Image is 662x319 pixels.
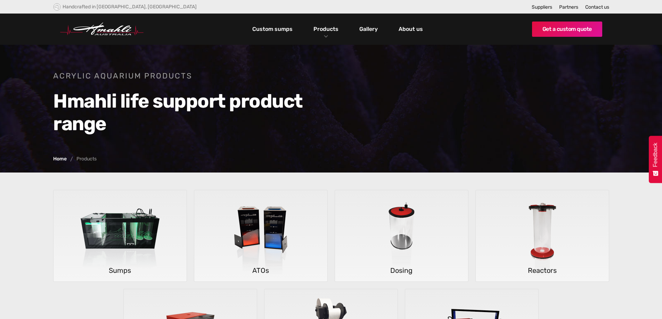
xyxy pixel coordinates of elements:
[60,23,144,36] a: home
[397,23,425,35] a: About us
[559,4,578,10] a: Partners
[335,265,468,276] h5: Dosing
[76,157,97,161] div: Products
[308,14,344,45] div: Products
[358,23,379,35] a: Gallery
[652,143,659,167] span: Feedback
[251,23,294,35] a: Custom sumps
[53,71,321,81] h1: Acrylic aquarium products
[532,22,602,37] a: Get a custom quote
[69,190,171,282] img: Sumps
[475,190,609,282] a: ReactorsReactors
[63,4,197,10] div: Handcrafted in [GEOGRAPHIC_DATA], [GEOGRAPHIC_DATA]
[476,265,609,276] h5: Reactors
[649,136,662,183] button: Feedback - Show survey
[350,190,453,282] img: Dosing
[491,190,594,282] img: Reactors
[532,4,552,10] a: Suppliers
[335,190,468,282] a: DosingDosing
[53,190,187,282] a: SumpsSumps
[54,265,187,276] h5: Sumps
[210,190,312,282] img: ATOs
[312,24,340,34] a: Products
[60,23,144,36] img: Hmahli Australia Logo
[585,4,609,10] a: Contact us
[53,157,67,161] a: Home
[194,190,328,282] a: ATOsATOs
[194,265,327,276] h5: ATOs
[53,90,321,135] h2: Hmahli life support product range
